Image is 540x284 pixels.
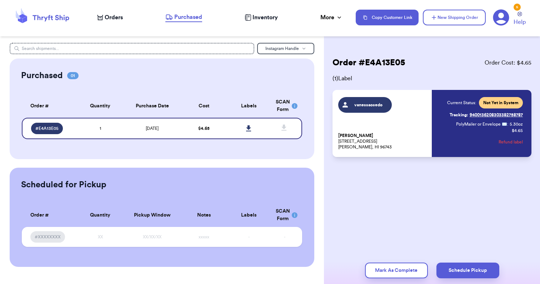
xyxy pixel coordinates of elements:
[499,134,523,150] button: Refund label
[512,128,523,133] p: $ 4.65
[226,94,271,118] th: Labels
[332,74,531,83] span: ( 1 ) Label
[356,10,419,25] button: Copy Customer Link
[35,234,61,240] span: #XXXXXXXX
[507,121,508,127] span: :
[10,43,254,54] input: Search shipments...
[252,13,278,22] span: Inventory
[100,126,101,131] span: 1
[123,203,182,227] th: Pickup Window
[483,100,519,106] span: Not Yet in System
[174,13,202,21] span: Purchased
[198,126,210,131] span: $ 4.65
[276,98,294,113] div: SCAN Form
[351,102,385,108] span: vanessaosedo
[35,126,59,131] span: # E4A13E05
[123,94,182,118] th: Purchase Date
[332,57,405,69] h2: Order # E4A13E05
[182,94,227,118] th: Cost
[78,94,123,118] th: Quantity
[447,100,476,106] span: Current Status:
[226,203,271,227] th: Labels
[514,12,526,26] a: Help
[456,122,507,126] span: PolyMailer or Envelope ✉️
[143,235,161,239] span: XX/XX/XX
[182,203,227,227] th: Notes
[98,235,103,239] span: XX
[245,13,278,22] a: Inventory
[284,235,285,239] span: -
[320,13,343,22] div: More
[265,46,299,51] span: Instagram Handle
[436,263,499,278] button: Schedule Pickup
[146,126,159,131] span: [DATE]
[257,43,314,54] button: Instagram Handle
[165,13,202,22] a: Purchased
[510,121,523,127] span: 5.30 oz
[22,94,78,118] th: Order #
[276,208,294,223] div: SCAN Form
[78,203,123,227] th: Quantity
[450,112,468,118] span: Tracking:
[365,263,428,278] button: Mark As Complete
[248,235,250,239] span: -
[338,133,427,150] p: [STREET_ADDRESS] [PERSON_NAME], HI 96743
[514,18,526,26] span: Help
[423,10,486,25] button: New Shipping Order
[485,59,531,67] span: Order Cost: $ 4.65
[22,203,78,227] th: Order #
[493,9,509,26] a: 5
[199,235,209,239] span: xxxxx
[450,109,523,121] a: Tracking:9400136208303382758787
[338,133,373,138] span: [PERSON_NAME]
[21,70,63,81] h2: Purchased
[514,4,521,11] div: 5
[21,179,106,191] h2: Scheduled for Pickup
[97,13,123,22] a: Orders
[67,72,79,79] span: 01
[105,13,123,22] span: Orders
